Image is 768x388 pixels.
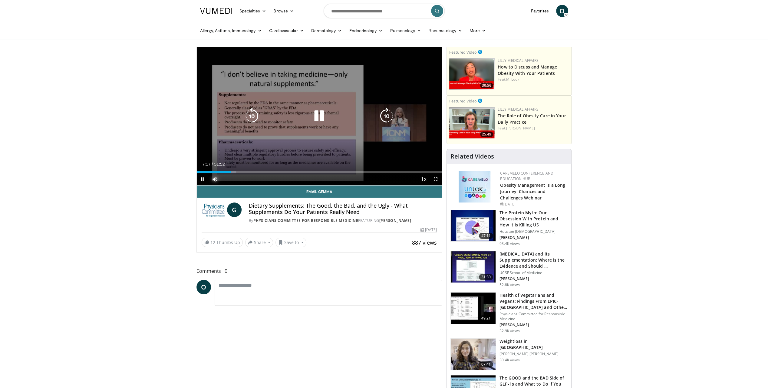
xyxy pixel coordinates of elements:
[265,25,307,37] a: Cardiovascular
[450,251,568,287] a: 31:30 [MEDICAL_DATA] and its Supplementation: Where is the Evidence and Should … UCSF School of M...
[499,292,568,310] h3: Health of Vegetarians and Vegans: Findings From EPIC-[GEOGRAPHIC_DATA] and Othe…
[214,162,225,167] span: 51:52
[499,251,568,269] h3: [MEDICAL_DATA] and its Supplementation: Where is the Evidence and Should …
[459,171,490,202] img: 45df64a9-a6de-482c-8a90-ada250f7980c.png.150x105_q85_autocrop_double_scale_upscale_version-0.2.jpg
[412,239,437,246] span: 887 views
[449,107,495,139] img: e1208b6b-349f-4914-9dd7-f97803bdbf1d.png.150x105_q85_crop-smart_upscale.png
[236,5,270,17] a: Specialties
[498,64,557,76] a: How to Discuss and Manage Obesity With Your Patients
[430,173,442,185] button: Fullscreen
[498,125,569,131] div: Feat.
[196,25,265,37] a: Allergy, Asthma, Immunology
[450,210,568,246] a: 47:11 The Protein Myth: Our Obsession With Protein and How It Is Killing US Houston [DEMOGRAPHIC_...
[499,312,568,321] p: Physicians Committee for Responsible Medicine
[209,173,221,185] button: Mute
[379,218,411,223] a: [PERSON_NAME]
[245,238,273,247] button: Share
[451,251,496,283] img: 4bb25b40-905e-443e-8e37-83f056f6e86e.150x105_q85_crop-smart_upscale.jpg
[200,8,232,14] img: VuMedi Logo
[202,162,210,167] span: 7:17
[202,238,243,247] a: 12 Thumbs Up
[498,77,569,82] div: Feat.
[499,276,568,281] p: [PERSON_NAME]
[449,49,477,55] small: Featured Video
[450,153,494,160] h4: Related Videos
[210,239,215,245] span: 12
[197,171,442,173] div: Progress Bar
[498,58,539,63] a: Lilly Medical Affairs
[196,280,211,294] a: O
[499,229,568,234] p: Houston [DEMOGRAPHIC_DATA]
[499,329,519,333] p: 32.9K views
[196,267,442,275] span: Comments 0
[499,210,568,228] h3: The Protein Myth: Our Obsession With Protein and How It Is Killing US
[527,5,552,17] a: Favorites
[499,241,519,246] p: 93.4K views
[308,25,346,37] a: Dermatology
[212,162,213,167] span: /
[498,113,566,125] a: The Role of Obesity Care in Your Daily Practice
[499,358,519,363] p: 30.4K views
[249,218,437,223] div: By FEATURING
[451,339,496,370] img: 9983fed1-7565-45be-8934-aef1103ce6e2.150x105_q85_crop-smart_upscale.jpg
[249,202,437,216] h4: Dietary Supplements: The Good, the Bad, and the Ugly - What Supplements Do Your Patients Really Need
[499,283,519,287] p: 52.8K views
[450,338,568,370] a: 07:41 Weightloss in [GEOGRAPHIC_DATA] [PERSON_NAME] [PERSON_NAME] 30.4K views
[479,361,493,367] span: 07:41
[499,338,568,350] h3: Weightloss in [GEOGRAPHIC_DATA]
[450,292,568,333] a: 49:21 Health of Vegetarians and Vegans: Findings From EPIC-[GEOGRAPHIC_DATA] and Othe… Physicians...
[500,202,566,207] div: [DATE]
[420,227,437,232] div: [DATE]
[270,5,298,17] a: Browse
[275,238,306,247] button: Save to
[506,77,519,82] a: M. Look
[499,323,568,327] p: [PERSON_NAME]
[479,233,493,239] span: 47:11
[480,132,493,137] span: 25:49
[479,274,493,280] span: 31:30
[498,107,539,112] a: Lilly Medical Affairs
[449,58,495,90] img: c98a6a29-1ea0-4bd5-8cf5-4d1e188984a7.png.150x105_q85_crop-smart_upscale.png
[556,5,568,17] a: O
[197,47,442,186] video-js: Video Player
[345,25,386,37] a: Endocrinology
[499,270,568,275] p: UCSF School of Medicine
[449,58,495,90] a: 30:56
[197,173,209,185] button: Pause
[500,182,565,201] a: Obesity Management is a Long Journey: Chances and Challenges Webinar
[500,171,553,181] a: CaReMeLO Conference and Education Hub
[386,25,425,37] a: Pulmonology
[451,210,496,242] img: b7b8b05e-5021-418b-a89a-60a270e7cf82.150x105_q85_crop-smart_upscale.jpg
[324,4,445,18] input: Search topics, interventions
[480,83,493,88] span: 30:56
[499,235,568,240] p: [PERSON_NAME]
[506,125,535,131] a: [PERSON_NAME]
[425,25,466,37] a: Rheumatology
[449,107,495,139] a: 25:49
[479,315,493,321] span: 49:21
[197,186,442,198] a: Email Gemma
[253,218,358,223] a: Physicians Committee for Responsible Medicine
[417,173,430,185] button: Playback Rate
[449,98,477,104] small: Featured Video
[451,293,496,324] img: 606f2b51-b844-428b-aa21-8c0c72d5a896.150x105_q85_crop-smart_upscale.jpg
[202,202,225,217] img: Physicians Committee for Responsible Medicine
[466,25,489,37] a: More
[499,352,568,356] p: [PERSON_NAME] [PERSON_NAME]
[227,202,242,217] a: G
